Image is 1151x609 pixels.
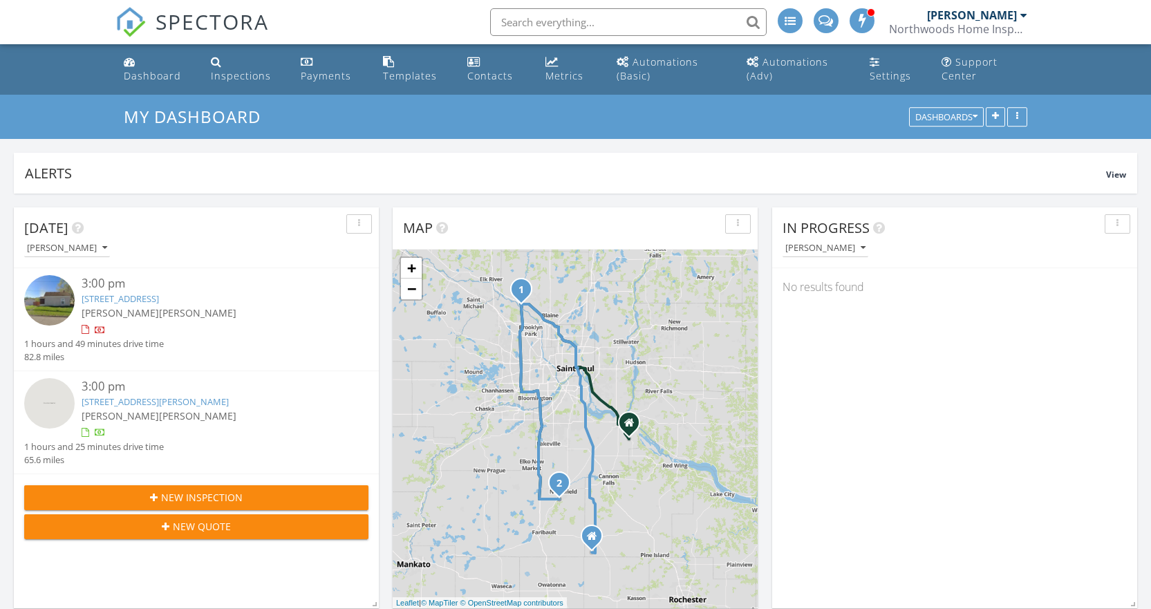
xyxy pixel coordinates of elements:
div: 50710 20th Ave, Kenyon MN 55946 [592,536,600,544]
a: Templates [377,50,451,89]
div: Automations (Basic) [617,55,698,82]
div: Metrics [545,69,583,82]
a: © OpenStreetMap contributors [460,599,563,607]
div: 1 hours and 49 minutes drive time [24,337,164,350]
input: Search everything... [490,8,767,36]
a: Dashboard [118,50,195,89]
button: New Quote [24,514,368,539]
a: [STREET_ADDRESS][PERSON_NAME] [82,395,229,408]
span: [PERSON_NAME] [82,409,159,422]
div: Templates [383,69,437,82]
div: 2830 Brockman Ct, Northfield, MN 55057 [559,482,568,491]
div: [PERSON_NAME] [27,243,107,253]
a: Contacts [462,50,529,89]
a: 3:00 pm [STREET_ADDRESS] [PERSON_NAME][PERSON_NAME] 1 hours and 49 minutes drive time 82.8 miles [24,275,368,364]
span: New Inspection [161,490,243,505]
div: 3:00 pm [82,378,340,395]
div: [PERSON_NAME] [785,243,865,253]
div: Settings [870,69,911,82]
div: 65.6 miles [24,453,164,467]
a: Support Center [936,50,1033,89]
div: 15645 193rd St East, Hastings MN 55033 [629,422,637,431]
span: [PERSON_NAME] [82,306,159,319]
div: Dashboard [124,69,181,82]
a: Metrics [540,50,600,89]
button: Dashboards [909,108,984,127]
a: Settings [864,50,925,89]
a: Leaflet [396,599,419,607]
span: Map [403,218,433,237]
div: Support Center [942,55,998,82]
div: Inspections [211,69,271,82]
i: 1 [518,285,524,295]
button: [PERSON_NAME] [24,239,110,258]
a: Inspections [205,50,284,89]
iframe: Intercom live chat [1104,562,1137,595]
i: 2 [556,479,562,489]
div: [PERSON_NAME] [927,8,1017,22]
a: SPECTORA [115,19,269,48]
a: My Dashboard [124,105,272,128]
div: Alerts [25,164,1106,182]
div: 414 Western Ln, Anoka, MN 55303 [521,289,530,297]
a: Zoom out [401,279,422,299]
div: 1 hours and 25 minutes drive time [24,440,164,453]
a: 3:00 pm [STREET_ADDRESS][PERSON_NAME] [PERSON_NAME][PERSON_NAME] 1 hours and 25 minutes drive tim... [24,378,368,467]
img: streetview [24,275,75,326]
a: Zoom in [401,258,422,279]
button: [PERSON_NAME] [783,239,868,258]
a: [STREET_ADDRESS] [82,292,159,305]
a: © MapTiler [421,599,458,607]
div: | [393,597,567,609]
div: 3:00 pm [82,275,340,292]
div: Payments [301,69,351,82]
a: Automations (Advanced) [741,50,853,89]
a: Automations (Basic) [611,50,730,89]
span: In Progress [783,218,870,237]
div: Dashboards [915,113,977,122]
div: Contacts [467,69,513,82]
a: Payments [295,50,366,89]
span: [PERSON_NAME] [159,409,236,422]
span: New Quote [173,519,231,534]
div: 82.8 miles [24,350,164,364]
span: [DATE] [24,218,68,237]
img: streetview [24,378,75,429]
div: No results found [772,268,1137,306]
div: Automations (Adv) [747,55,828,82]
div: Northwoods Home Inspection Group LLC [889,22,1027,36]
img: The Best Home Inspection Software - Spectora [115,7,146,37]
span: SPECTORA [156,7,269,36]
button: New Inspection [24,485,368,510]
span: View [1106,169,1126,180]
span: [PERSON_NAME] [159,306,236,319]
